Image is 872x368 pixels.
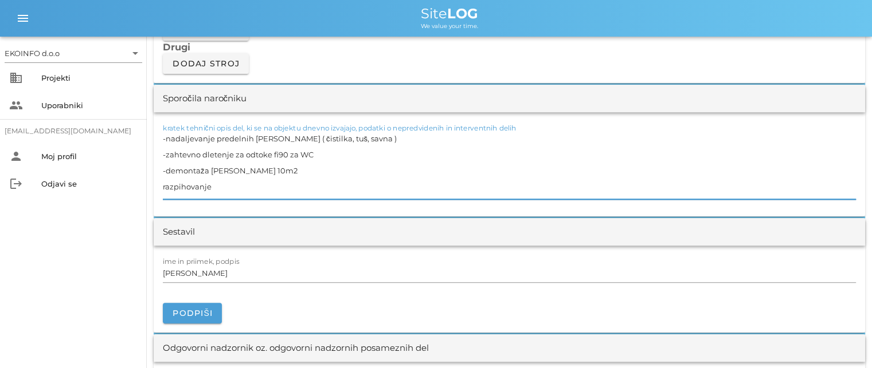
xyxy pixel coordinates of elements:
[128,46,142,60] i: arrow_drop_down
[163,41,856,53] h3: Drugi
[41,152,138,161] div: Moj profil
[41,73,138,82] div: Projekti
[163,92,247,105] div: Sporočila naročniku
[172,308,213,318] span: Podpiši
[447,5,478,22] b: LOG
[163,225,195,239] div: Sestavil
[163,124,517,132] label: kratek tehnični opis del, ki se na objektu dnevno izvajajo, podatki o nepredvidenih in interventn...
[41,101,138,110] div: Uporabniki
[163,303,222,323] button: Podpiši
[9,71,23,85] i: business
[163,342,429,355] div: Odgovorni nadzornik oz. odgovorni nadzornih posameznih del
[163,257,240,266] label: ime in priimek, podpis
[9,149,23,163] i: person
[41,179,138,188] div: Odjavi se
[9,177,23,191] i: logout
[815,313,872,368] iframe: Chat Widget
[421,5,478,22] span: Site
[5,44,142,62] div: EKOINFO d.o.o
[5,48,60,58] div: EKOINFO d.o.o
[163,53,249,74] button: Dodaj stroj
[16,11,30,25] i: menu
[172,58,240,69] span: Dodaj stroj
[815,313,872,368] div: Pripomoček za klepet
[9,98,23,112] i: people
[421,22,478,30] span: We value your time.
